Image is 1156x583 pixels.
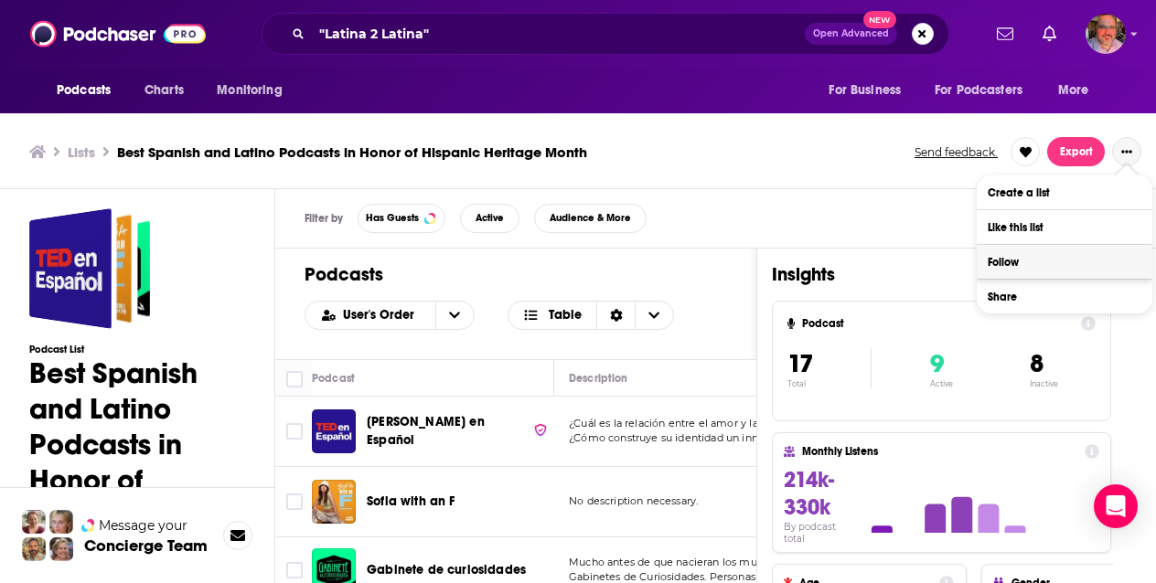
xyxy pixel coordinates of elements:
[787,379,871,388] p: Total
[569,570,821,583] span: Gabinetes de Curiosidades. Personas curiosas, a la
[930,379,953,388] p: Active
[569,556,851,568] span: Mucho antes de que nacieran los museos, existieron los
[935,78,1022,103] span: For Podcasters
[312,367,355,389] div: Podcast
[305,263,727,286] h1: Podcasts
[367,413,548,450] a: [PERSON_NAME] en Español
[68,143,95,161] a: Lists
[802,317,1074,330] h4: Podcast
[990,18,1021,49] a: Show notifications dropdown
[1030,348,1044,379] span: 8
[805,23,897,45] button: Open AdvancedNew
[217,78,282,103] span: Monitoring
[262,13,949,55] div: Search podcasts, credits, & more...
[569,494,698,507] span: No description necessary.
[977,245,1152,279] button: Follow
[977,175,1152,209] button: Create a list
[569,367,627,389] div: Description
[813,29,889,38] span: Open Advanced
[305,212,343,225] h3: Filter by
[117,143,587,161] h3: Best Spanish and Latino Podcasts in Honor of Hispanic Heritage Month
[305,309,435,322] button: open menu
[534,204,647,233] button: Audience & More
[367,561,526,579] a: Gabinete de curiosidades
[1058,78,1089,103] span: More
[1086,14,1126,54] button: Show profile menu
[358,204,445,233] button: Has Guests
[44,73,134,108] button: open menu
[49,510,73,534] img: Jules Profile
[312,409,356,453] img: TED en Español
[829,78,901,103] span: For Business
[286,493,303,510] span: Toggle select row
[1094,484,1138,528] div: Open Intercom Messenger
[549,309,582,322] span: Table
[343,309,421,322] span: User's Order
[923,73,1049,108] button: open menu
[286,423,303,440] span: Toggle select row
[312,19,805,48] input: Search podcasts, credits, & more...
[57,78,111,103] span: Podcasts
[30,16,206,51] img: Podchaser - Follow, Share and Rate Podcasts
[1086,14,1126,54] img: User Profile
[99,516,187,535] span: Message your
[204,73,305,108] button: open menu
[312,480,356,524] img: Sofia with an F
[29,208,150,329] a: Best Spanish and Latino Podcasts in Honor of Hispanic Heritage Month
[133,73,195,108] a: Charts
[784,521,859,545] h4: By podcast total
[1086,14,1126,54] span: Logged in as joaquin25781
[286,562,303,578] span: Toggle select row
[977,280,1152,313] button: Share
[930,348,944,379] span: 9
[550,213,631,223] span: Audience & More
[22,537,46,561] img: Jon Profile
[460,204,519,233] button: Active
[1035,18,1064,49] a: Show notifications dropdown
[787,348,813,379] span: 17
[367,562,526,578] span: Gabinete de curiosidades
[29,344,245,355] h3: Podcast List
[909,144,1003,160] button: Send feedback.
[367,414,485,448] span: [PERSON_NAME] en Español
[366,213,419,223] span: Has Guests
[596,302,635,329] div: Sort Direction
[144,78,184,103] span: Charts
[977,210,1152,244] button: Like this list
[1030,379,1058,388] p: Inactive
[29,355,245,569] h1: Best Spanish and Latino Podcasts in Honor of Hispanic Heritage Month
[802,445,1076,458] h4: Monthly Listens
[367,493,455,509] span: Sofia with an F
[569,431,821,444] span: ¿Cómo construye su identidad un inmigrante? ¿N
[772,263,1084,286] h1: Insights
[84,536,208,555] h3: Concierge Team
[476,213,504,223] span: Active
[816,73,924,108] button: open menu
[784,466,834,521] span: 214k-330k
[305,301,475,330] h2: Choose List sort
[49,537,73,561] img: Barbara Profile
[1112,137,1141,166] button: Show More Button
[367,493,455,511] a: Sofia with an F
[863,11,896,28] span: New
[569,417,838,429] span: ¿Cuál es la relación entre el amor y las matemáticas?
[435,302,474,329] button: open menu
[533,422,548,438] img: verified Badge
[508,301,675,330] button: Choose View
[22,510,46,534] img: Sydney Profile
[1047,137,1105,166] button: Export
[1045,73,1112,108] button: open menu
